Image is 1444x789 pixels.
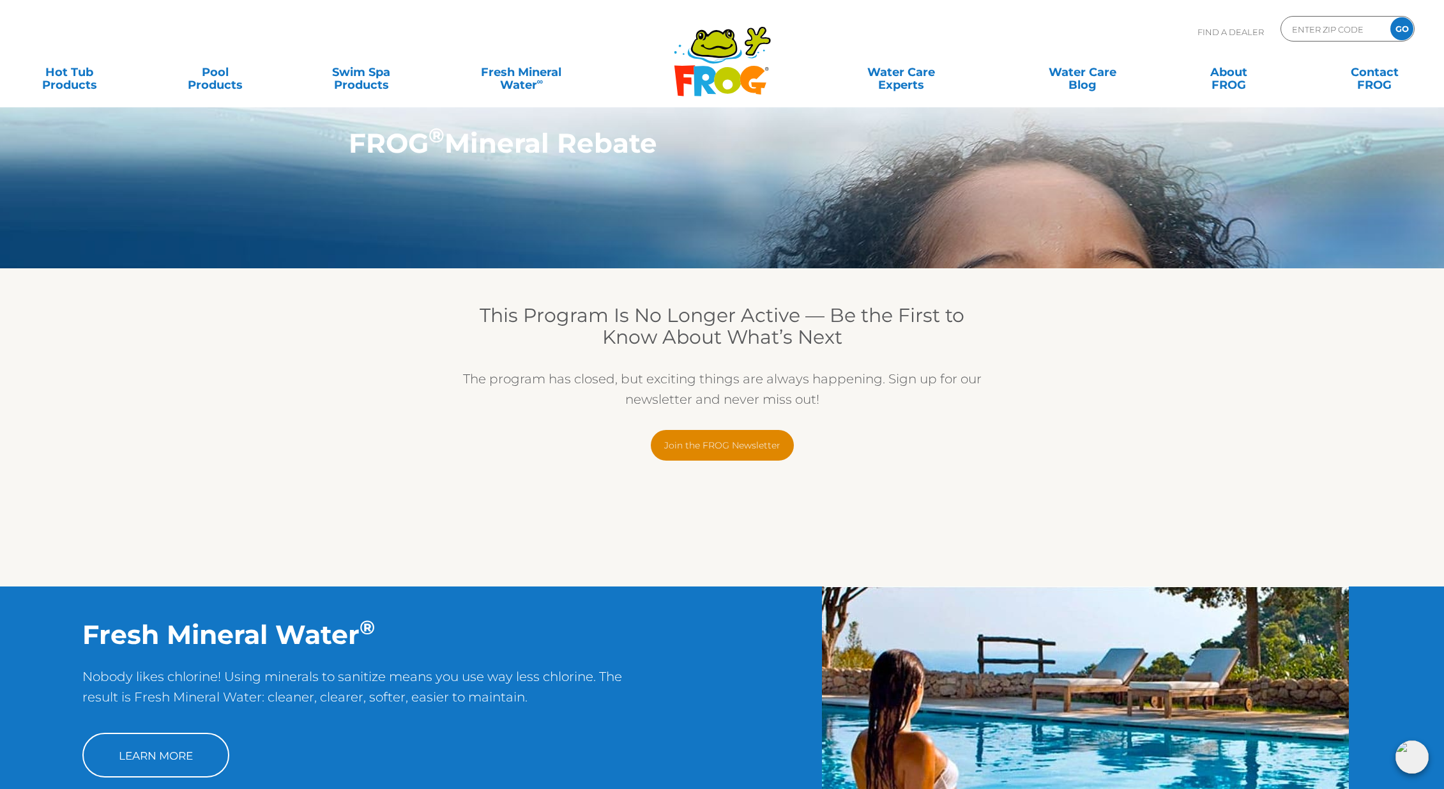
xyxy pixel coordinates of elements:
a: Join the FROG Newsletter [651,430,794,461]
a: Learn More [82,733,229,778]
a: PoolProducts [158,59,272,85]
p: Nobody likes chlorine! Using minerals to sanitize means you use way less chlorine. The result is ... [82,666,635,720]
a: Water CareBlog [1026,59,1139,85]
a: Hot TubProducts [13,59,126,85]
input: GO [1390,17,1413,40]
a: Water CareExperts [809,59,994,85]
sup: ∞ [537,76,543,86]
a: AboutFROG [1172,59,1286,85]
img: openIcon [1395,740,1429,774]
p: Find A Dealer [1197,16,1264,48]
sup: ® [360,615,375,640]
h2: Fresh Mineral Water [82,618,635,650]
p: The program has closed, but exciting things are always happening. Sign up for our newsletter and ... [460,369,984,410]
input: Zip Code Form [1291,20,1377,38]
h1: FROG Mineral Rebate [349,128,1037,158]
h3: This Program Is No Longer Active — Be the First to Know About What’s Next [460,305,984,348]
a: Fresh MineralWater∞ [450,59,592,85]
a: Swim SpaProducts [305,59,418,85]
a: ContactFROG [1318,59,1431,85]
sup: ® [429,123,445,148]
